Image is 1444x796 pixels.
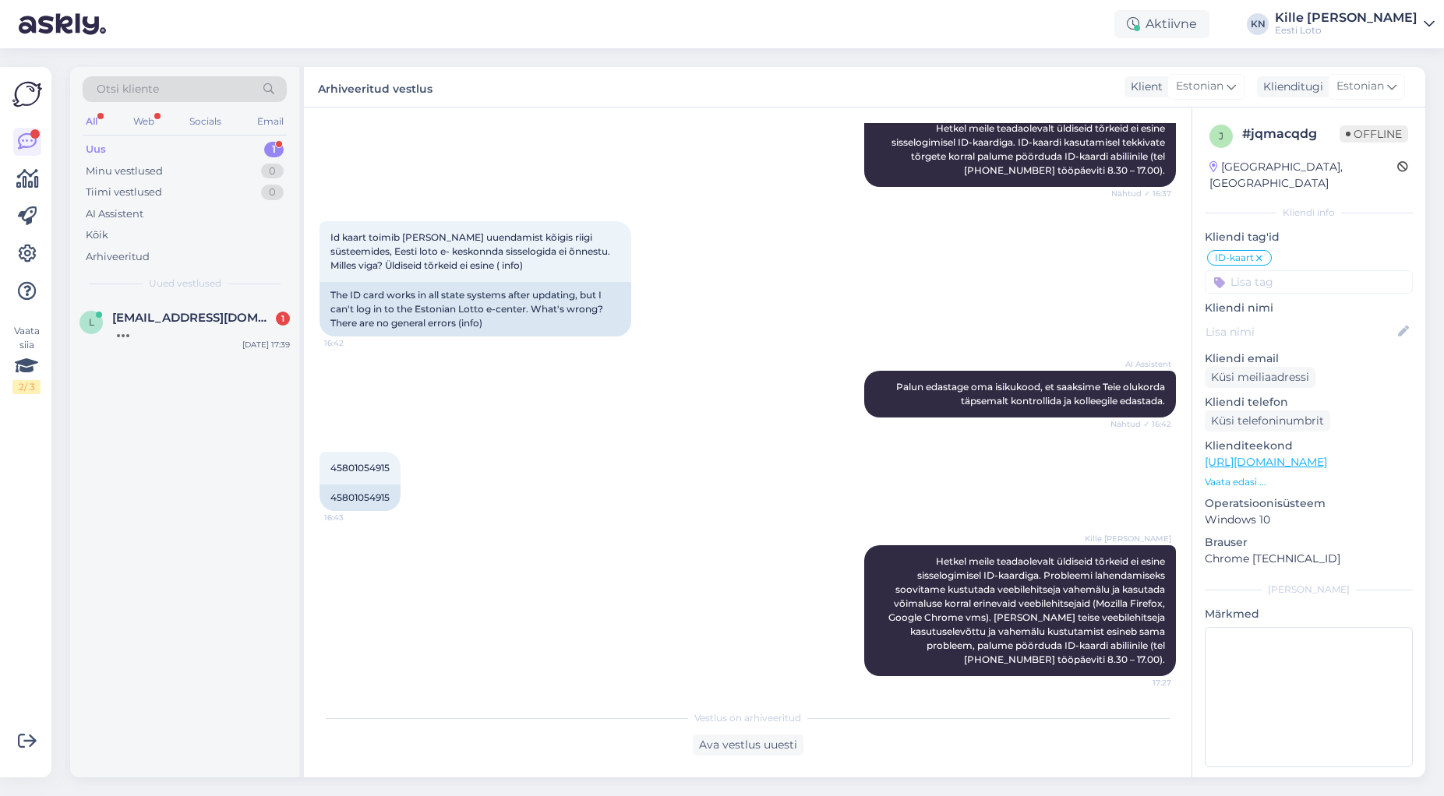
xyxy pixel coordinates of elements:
[130,111,157,132] div: Web
[320,282,631,336] div: The ID card works in all state systems after updating, but I can't log in to the Estonian Lotto e...
[86,164,163,179] div: Minu vestlused
[86,142,106,157] div: Uus
[1205,512,1413,528] p: Windows 10
[694,711,801,725] span: Vestlus on arhiveeritud
[1205,367,1315,388] div: Küsi meiliaadressi
[149,276,221,291] span: Uued vestlused
[330,231,613,271] span: Id kaart toimib [PERSON_NAME] uuendamist kõigis riigi süsteemides, Eesti loto e- keskonnda sissel...
[86,227,108,243] div: Kõik
[896,381,1167,407] span: Palun edastage oma isikukood, et saaksime Teie olukorda täpsemalt kontrollida ja kolleegile edast...
[1205,350,1413,367] p: Kliendi email
[1205,394,1413,410] p: Kliendi telefon
[1257,79,1323,95] div: Klienditugi
[1205,534,1413,551] p: Brauser
[242,339,290,350] div: [DATE] 17:39
[1219,130,1223,142] span: j
[330,462,390,474] span: 45801054915
[1205,410,1330,431] div: Küsi telefoninumbrit
[1336,78,1384,95] span: Estonian
[1113,358,1171,370] span: AI Assistent
[1124,79,1163,95] div: Klient
[86,206,143,222] div: AI Assistent
[1113,677,1171,689] span: 17:27
[1205,495,1413,512] p: Operatsioonisüsteem
[1111,188,1171,199] span: Nähtud ✓ 16:37
[186,111,224,132] div: Socials
[89,316,94,328] span: l
[1205,300,1413,316] p: Kliendi nimi
[1242,125,1340,143] div: # jqmacqdg
[318,76,432,97] label: Arhiveeritud vestlus
[1205,206,1413,220] div: Kliendi info
[1206,323,1395,340] input: Lisa nimi
[83,111,101,132] div: All
[276,312,290,326] div: 1
[86,185,162,200] div: Tiimi vestlused
[12,324,41,394] div: Vaata siia
[254,111,287,132] div: Email
[1110,418,1171,430] span: Nähtud ✓ 16:42
[1275,12,1435,37] a: Kille [PERSON_NAME]Eesti Loto
[1205,438,1413,454] p: Klienditeekond
[1215,253,1254,262] span: ID-kaart
[1205,229,1413,245] p: Kliendi tag'id
[1275,24,1418,37] div: Eesti Loto
[86,249,150,265] div: Arhiveeritud
[261,164,284,179] div: 0
[264,142,284,157] div: 1
[324,337,383,349] span: 16:42
[320,484,401,511] div: 45801054915
[1275,12,1418,24] div: Kille [PERSON_NAME]
[1205,606,1413,622] p: Märkmed
[1340,125,1408,143] span: Offline
[1205,270,1413,294] input: Lisa tag
[261,185,284,200] div: 0
[97,81,159,97] span: Otsi kliente
[12,79,42,109] img: Askly Logo
[1085,533,1171,544] span: Kille [PERSON_NAME]
[1205,551,1413,567] p: Chrome [TECHNICAL_ID]
[1205,475,1413,489] p: Vaata edasi ...
[888,555,1167,665] span: Hetkel meile teadaolevalt üldiseid tõrkeid ei esine sisselogimisel ID-kaardiga. Probleemi lahenda...
[112,311,274,325] span: lvovagalina@mail.ru
[324,512,383,523] span: 16:43
[1114,10,1209,38] div: Aktiivne
[1247,13,1269,35] div: KN
[12,380,41,394] div: 2 / 3
[693,734,803,755] div: Ava vestlus uuesti
[1205,455,1327,469] a: [URL][DOMAIN_NAME]
[1209,159,1397,192] div: [GEOGRAPHIC_DATA], [GEOGRAPHIC_DATA]
[1176,78,1223,95] span: Estonian
[1205,583,1413,597] div: [PERSON_NAME]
